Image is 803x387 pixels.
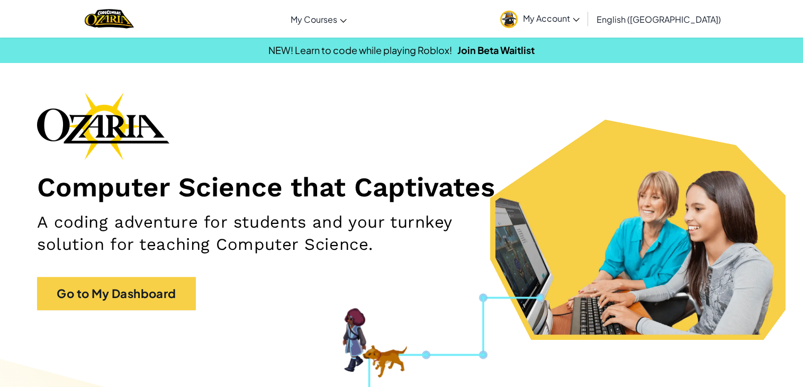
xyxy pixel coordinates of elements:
a: Join Beta Waitlist [457,44,535,56]
a: My Account [495,2,585,35]
span: English ([GEOGRAPHIC_DATA]) [597,14,721,25]
span: My Courses [291,14,337,25]
h2: A coding adventure for students and your turnkey solution for teaching Computer Science. [37,211,526,256]
span: NEW! Learn to code while playing Roblox! [268,44,452,56]
a: Go to My Dashboard [37,277,196,310]
a: English ([GEOGRAPHIC_DATA]) [591,5,726,33]
a: Ozaria by CodeCombat logo [85,8,134,30]
a: My Courses [285,5,352,33]
img: avatar [500,11,518,28]
h1: Computer Science that Captivates [37,170,766,203]
span: My Account [523,13,580,24]
img: Ozaria branding logo [37,92,169,160]
img: Home [85,8,134,30]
